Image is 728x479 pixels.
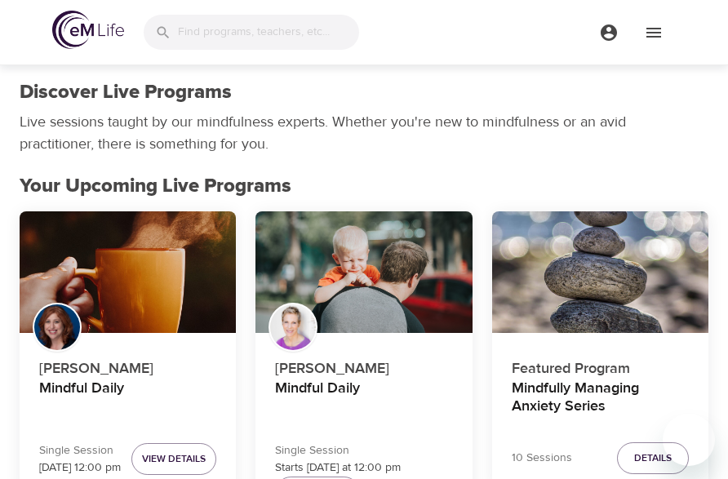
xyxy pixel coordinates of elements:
[275,351,452,379] p: [PERSON_NAME]
[275,459,401,477] p: Starts [DATE] at 12:00 pm
[20,211,236,333] button: Mindful Daily
[131,443,216,475] button: View Details
[52,11,124,49] img: logo
[39,351,216,379] p: [PERSON_NAME]
[634,450,672,467] span: Details
[20,111,632,155] p: Live sessions taught by our mindfulness experts. Whether you're new to mindfulness or an avid pra...
[255,211,472,333] button: Mindful Daily
[275,379,452,419] h4: Mindful Daily
[631,10,676,55] button: menu
[492,211,708,333] button: Mindfully Managing Anxiety Series
[20,81,232,104] h1: Discover Live Programs
[512,351,689,379] p: Featured Program
[617,442,689,474] button: Details
[275,442,401,459] p: Single Session
[178,15,359,50] input: Find programs, teachers, etc...
[20,175,708,198] h2: Your Upcoming Live Programs
[39,379,216,419] h4: Mindful Daily
[663,414,715,466] iframe: Button to launch messaging window
[586,10,631,55] button: menu
[512,450,572,467] p: 10 Sessions
[142,450,206,468] span: View Details
[39,442,121,459] p: Single Session
[512,379,689,419] h4: Mindfully Managing Anxiety Series
[39,459,121,477] p: [DATE] 12:00 pm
